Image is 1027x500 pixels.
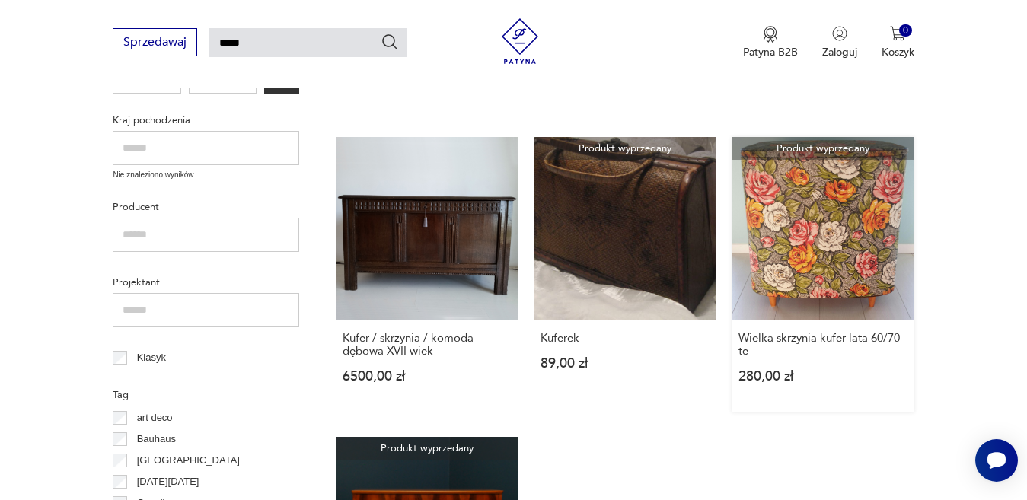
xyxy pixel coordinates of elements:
img: Patyna - sklep z meblami i dekoracjami vintage [497,18,543,64]
a: Ikona medaluPatyna B2B [743,26,798,59]
img: Ikona koszyka [890,26,905,41]
p: art deco [137,409,173,426]
button: Patyna B2B [743,26,798,59]
iframe: Smartsupp widget button [975,439,1018,482]
a: Kufer / skrzynia / komoda dębowa XVII wiekKufer / skrzynia / komoda dębowa XVII wiek6500,00 zł [336,137,518,412]
div: 0 [899,24,912,37]
button: 0Koszyk [882,26,914,59]
button: Zaloguj [822,26,857,59]
h3: Kufer / skrzynia / komoda dębowa XVII wiek [343,332,512,358]
p: 6500,00 zł [343,370,512,383]
a: Sprzedawaj [113,38,197,49]
p: 89,00 zł [541,357,710,370]
p: [GEOGRAPHIC_DATA] [137,452,240,469]
p: Nie znaleziono wyników [113,169,299,181]
p: Tag [113,387,299,403]
p: Kraj pochodzenia [113,112,299,129]
p: 280,00 zł [738,370,907,383]
p: Bauhaus [137,431,176,447]
p: [DATE][DATE] [137,473,199,490]
a: Produkt wyprzedanyKuferekKuferek89,00 zł [534,137,716,412]
p: Klasyk [137,349,166,366]
p: Patyna B2B [743,45,798,59]
img: Ikona medalu [763,26,778,43]
h3: Wielka skrzynia kufer lata 60/70-te [738,332,907,358]
p: Producent [113,199,299,215]
p: Projektant [113,274,299,291]
h3: Kuferek [541,332,710,345]
button: Szukaj [381,33,399,51]
button: Sprzedawaj [113,28,197,56]
p: Zaloguj [822,45,857,59]
img: Ikonka użytkownika [832,26,847,41]
p: Koszyk [882,45,914,59]
a: Produkt wyprzedanyWielka skrzynia kufer lata 60/70-teWielka skrzynia kufer lata 60/70-te280,00 zł [732,137,914,412]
